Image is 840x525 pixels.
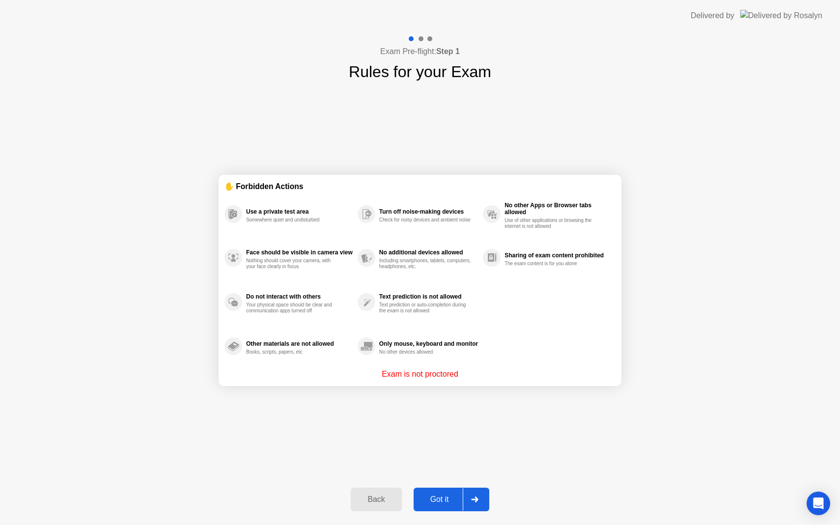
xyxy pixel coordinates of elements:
[740,10,822,21] img: Delivered by Rosalyn
[379,217,472,223] div: Check for noisy devices and ambient noise
[414,488,489,511] button: Got it
[380,46,460,57] h4: Exam Pre-flight:
[246,340,353,347] div: Other materials are not allowed
[246,349,339,355] div: Books, scripts, papers, etc
[691,10,734,22] div: Delivered by
[246,293,353,300] div: Do not interact with others
[246,217,339,223] div: Somewhere quiet and undisturbed
[436,47,460,55] b: Step 1
[379,302,472,314] div: Text prediction or auto-completion during the exam is not allowed
[379,293,478,300] div: Text prediction is not allowed
[379,258,472,270] div: Including smartphones, tablets, computers, headphones, etc.
[504,252,611,259] div: Sharing of exam content prohibited
[379,349,472,355] div: No other devices allowed
[504,261,597,267] div: The exam content is for you alone
[504,202,611,216] div: No other Apps or Browser tabs allowed
[379,208,478,215] div: Turn off noise-making devices
[246,258,339,270] div: Nothing should cover your camera, with your face clearly in focus
[351,488,401,511] button: Back
[417,495,463,504] div: Got it
[349,60,491,83] h1: Rules for your Exam
[382,368,458,380] p: Exam is not proctored
[224,181,616,192] div: ✋ Forbidden Actions
[246,208,353,215] div: Use a private test area
[246,302,339,314] div: Your physical space should be clear and communication apps turned off
[379,249,478,256] div: No additional devices allowed
[807,492,830,515] div: Open Intercom Messenger
[379,340,478,347] div: Only mouse, keyboard and monitor
[354,495,398,504] div: Back
[246,249,353,256] div: Face should be visible in camera view
[504,218,597,229] div: Use of other applications or browsing the internet is not allowed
